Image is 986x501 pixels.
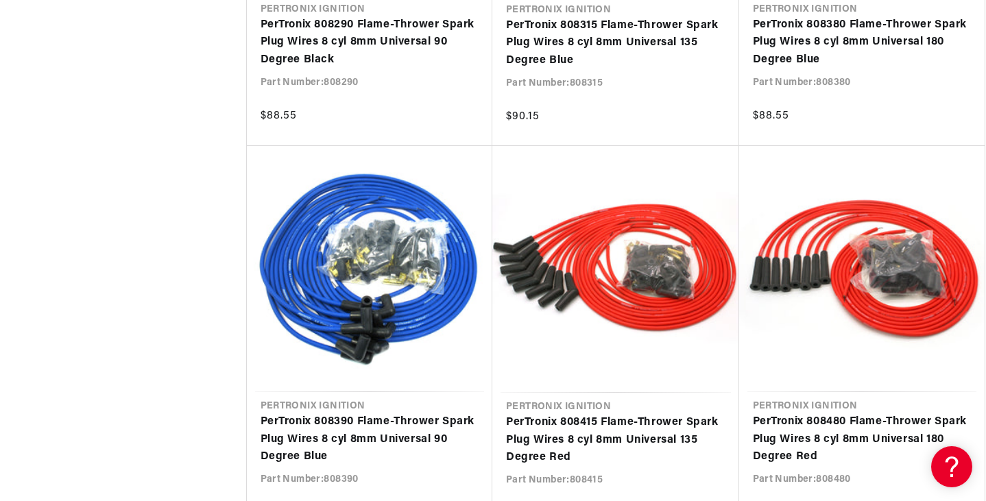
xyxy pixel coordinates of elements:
a: PerTronix 808380 Flame-Thrower Spark Plug Wires 8 cyl 8mm Universal 180 Degree Blue [753,16,972,69]
a: PerTronix 808415 Flame-Thrower Spark Plug Wires 8 cyl 8mm Universal 135 Degree Red [506,414,725,467]
a: PerTronix 808315 Flame-Thrower Spark Plug Wires 8 cyl 8mm Universal 135 Degree Blue [506,17,725,70]
a: PerTronix 808480 Flame-Thrower Spark Plug Wires 8 cyl 8mm Universal 180 Degree Red [753,413,972,466]
a: PerTronix 808290 Flame-Thrower Spark Plug Wires 8 cyl 8mm Universal 90 Degree Black [261,16,479,69]
a: PerTronix 808390 Flame-Thrower Spark Plug Wires 8 cyl 8mm Universal 90 Degree Blue [261,413,479,466]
